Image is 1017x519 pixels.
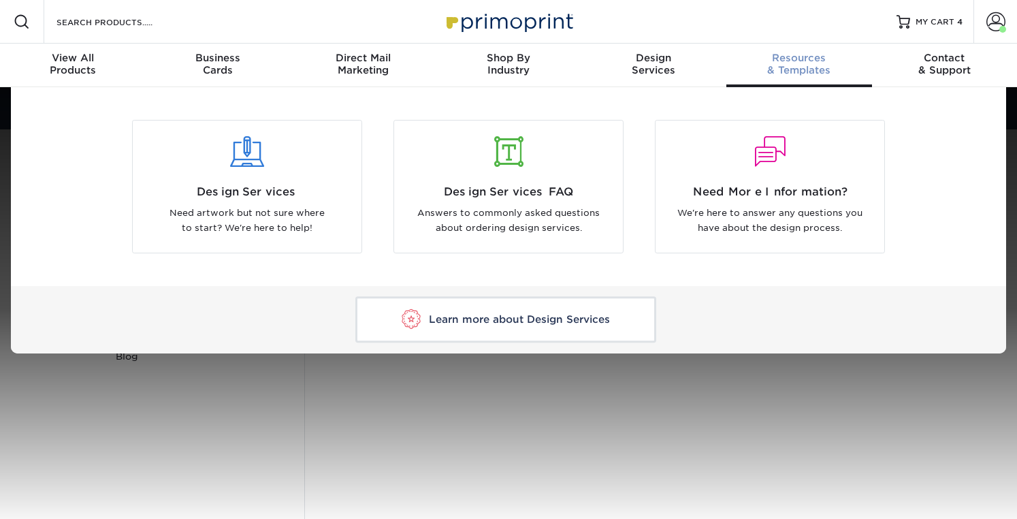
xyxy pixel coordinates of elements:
input: SEARCH PRODUCTS..... [55,14,188,30]
a: Design Services FAQ Answers to commonly asked questions about ordering design services. [388,120,629,253]
a: DesignServices [581,44,726,87]
div: Marketing [291,52,436,76]
span: Business [145,52,290,64]
a: Learn more about Design Services [355,297,656,343]
span: Need More Information? [666,184,874,200]
span: 4 [957,17,963,27]
span: Design Services [143,184,351,200]
span: Shop By [436,52,581,64]
span: Learn more about Design Services [429,313,610,326]
a: Contact& Support [872,44,1017,87]
div: Services [581,52,726,76]
img: Primoprint [440,7,577,36]
div: & Support [872,52,1017,76]
a: Need More Information? We're here to answer any questions you have about the design process. [649,120,890,253]
a: BusinessCards [145,44,290,87]
a: Design Services Need artwork but not sure where to start? We're here to help! [127,120,368,253]
span: Direct Mail [291,52,436,64]
p: Need artwork but not sure where to start? We're here to help! [143,206,351,236]
div: Cards [145,52,290,76]
span: Contact [872,52,1017,64]
span: Design Services FAQ [404,184,613,200]
a: Shop ByIndustry [436,44,581,87]
div: Industry [436,52,581,76]
span: Design [581,52,726,64]
span: MY CART [916,16,954,28]
p: We're here to answer any questions you have about the design process. [666,206,874,236]
span: Resources [726,52,871,64]
a: Resources& Templates [726,44,871,87]
div: & Templates [726,52,871,76]
a: Direct MailMarketing [291,44,436,87]
p: Answers to commonly asked questions about ordering design services. [404,206,613,236]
